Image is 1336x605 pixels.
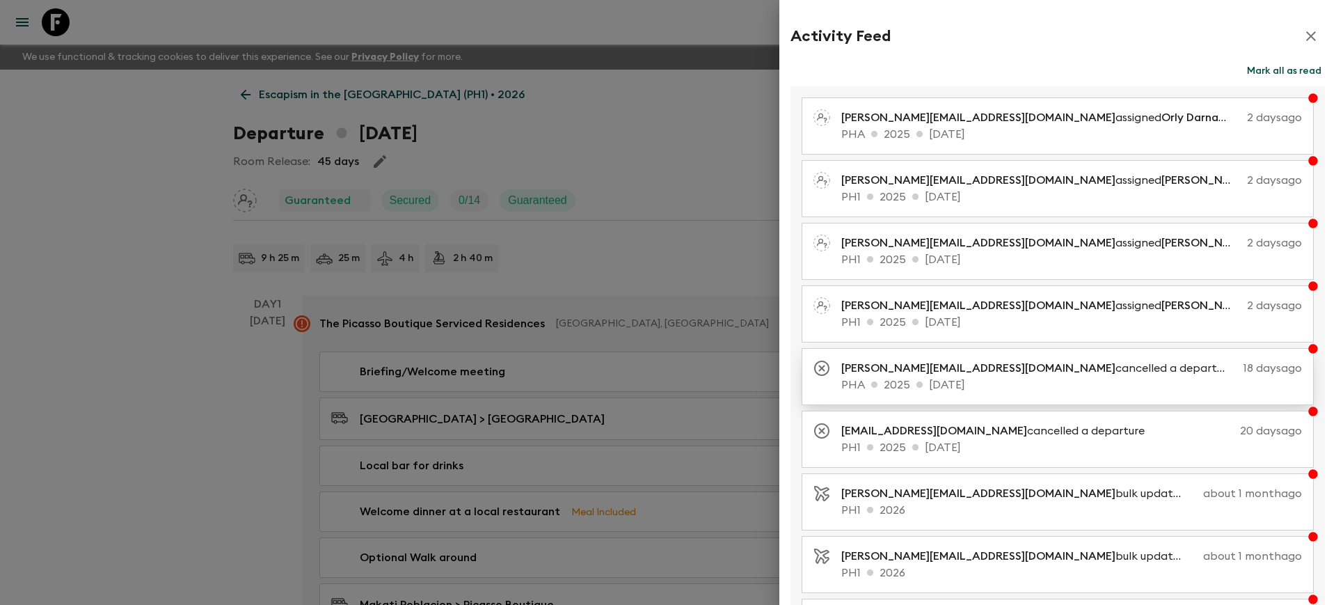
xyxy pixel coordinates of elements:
[1161,175,1250,186] span: [PERSON_NAME]
[841,297,1241,314] p: assigned as a pack leader
[841,488,1115,499] span: [PERSON_NAME][EMAIL_ADDRESS][DOMAIN_NAME]
[1243,61,1325,81] button: Mark all as read
[841,172,1241,189] p: assigned as a pack leader
[1186,551,1234,562] span: capacity
[841,565,1302,581] p: PH1 2026
[841,548,1198,565] p: bulk updated
[1161,423,1302,439] p: 20 days ago
[841,502,1302,519] p: PH1 2026
[841,363,1115,374] span: [PERSON_NAME][EMAIL_ADDRESS][DOMAIN_NAME]
[1247,172,1302,189] p: 2 days ago
[841,377,1302,393] p: PHA 2025 [DATE]
[841,300,1115,311] span: [PERSON_NAME][EMAIL_ADDRESS][DOMAIN_NAME]
[841,314,1302,331] p: PH1 2025 [DATE]
[1247,109,1302,126] p: 2 days ago
[841,126,1302,143] p: PHA 2025 [DATE]
[841,423,1156,439] p: cancelled a departure
[841,551,1115,562] span: [PERSON_NAME][EMAIL_ADDRESS][DOMAIN_NAME]
[841,360,1238,377] p: cancelled a departure
[1203,548,1302,565] p: about 1 month ago
[841,112,1115,123] span: [PERSON_NAME][EMAIL_ADDRESS][DOMAIN_NAME]
[841,237,1115,249] span: [PERSON_NAME][EMAIL_ADDRESS][DOMAIN_NAME]
[841,439,1302,456] p: PH1 2025 [DATE]
[841,109,1241,126] p: assigned as a pack leader
[1186,488,1280,499] span: min to guarantee
[1161,300,1250,311] span: [PERSON_NAME]
[1247,235,1302,251] p: 2 days ago
[1203,485,1302,502] p: about 1 month ago
[841,425,1027,437] span: [EMAIL_ADDRESS][DOMAIN_NAME]
[841,189,1302,205] p: PH1 2025 [DATE]
[1243,360,1302,377] p: 18 days ago
[841,175,1115,186] span: [PERSON_NAME][EMAIL_ADDRESS][DOMAIN_NAME]
[841,251,1302,268] p: PH1 2025 [DATE]
[841,485,1198,502] p: bulk updated
[790,27,891,45] h2: Activity Feed
[841,235,1241,251] p: assigned as a pack leader
[1161,112,1234,123] span: Orly Darnayla
[1247,297,1302,314] p: 2 days ago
